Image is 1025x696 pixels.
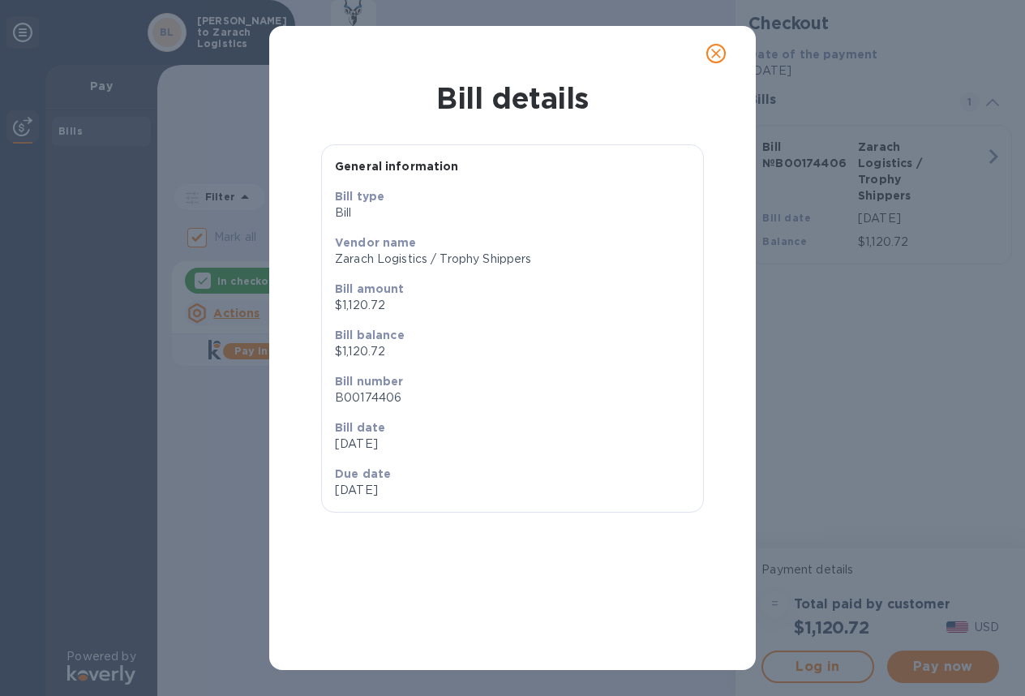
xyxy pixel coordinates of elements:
[335,467,391,480] b: Due date
[335,190,384,203] b: Bill type
[335,236,417,249] b: Vendor name
[335,204,690,221] p: Bill
[282,81,743,115] h1: Bill details
[335,389,690,406] p: B00174406
[335,343,690,360] p: $1,120.72
[335,160,459,173] b: General information
[335,421,385,434] b: Bill date
[335,436,690,453] p: [DATE]
[335,297,690,314] p: $1,120.72
[697,34,736,73] button: close
[335,482,506,499] p: [DATE]
[335,282,405,295] b: Bill amount
[335,251,690,268] p: Zarach Logistics / Trophy Shippers
[335,375,404,388] b: Bill number
[335,329,405,342] b: Bill balance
